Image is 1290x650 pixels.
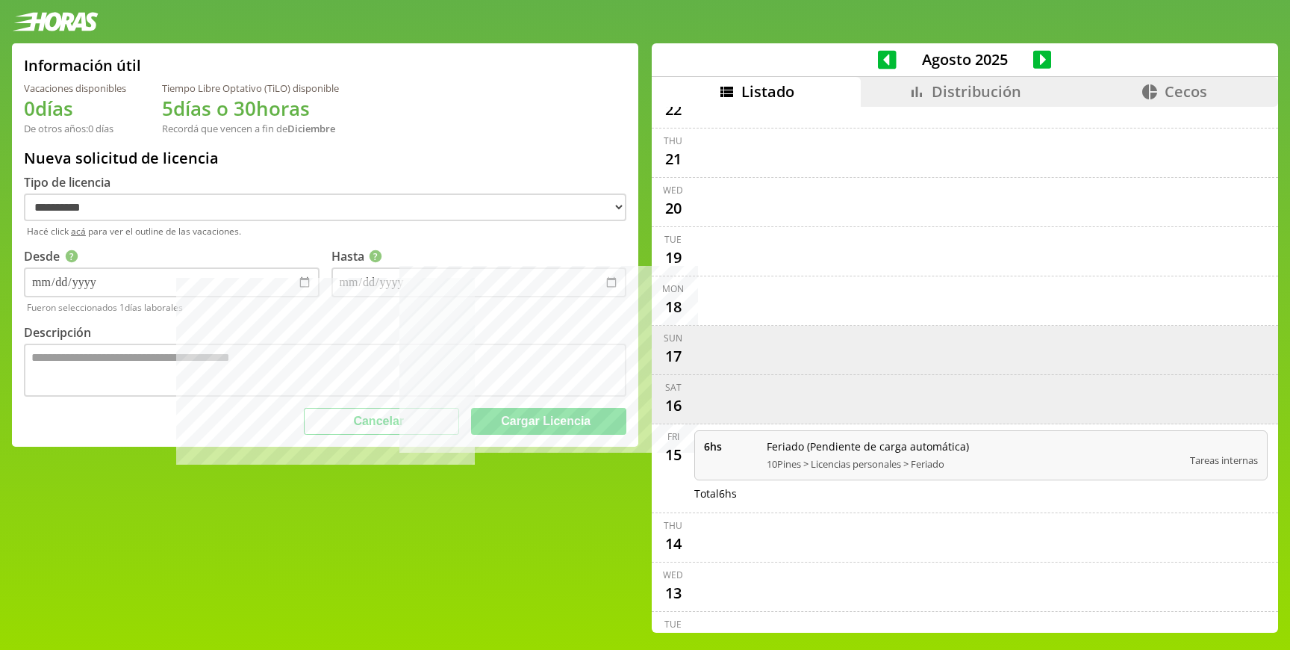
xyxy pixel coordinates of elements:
[287,122,335,135] b: Diciembre
[767,439,1180,454] span: Feriado (Pendiente de carga automática)
[71,225,86,238] a: acá
[66,250,78,263] span: ?
[24,95,126,122] h1: 0 días
[664,332,682,344] div: Sun
[664,233,682,246] div: Tue
[661,196,685,220] div: 20
[24,55,141,75] h2: Información útil
[661,147,685,171] div: 21
[652,107,1278,631] div: scrollable content
[119,301,125,314] span: 1
[661,246,685,270] div: 19
[704,439,756,454] span: 6 hs
[667,430,679,443] div: Fri
[304,408,459,435] button: Cancelar
[664,134,682,147] div: Thu
[664,519,682,532] div: Thu
[370,250,382,263] article: Más información
[471,408,626,435] button: Cargar Licencia
[24,148,626,168] h2: Nueva solicitud de licencia
[162,122,339,135] div: Recordá que vencen a fin de
[661,98,685,122] div: 22
[370,250,382,263] span: ?
[331,248,384,264] label: Hasta
[24,194,626,221] select: Tipo de licencia
[661,394,685,418] div: 16
[665,381,682,394] div: Sat
[24,324,626,341] div: Descripción
[1165,81,1207,102] span: Cecos
[24,81,126,95] div: Vacaciones disponibles
[767,457,1180,471] span: 10Pines > Licencias personales > Feriado
[661,443,685,467] div: 15
[694,486,1268,501] div: Total 6 hs
[662,282,684,295] div: Mon
[162,81,339,95] div: Tiempo Libre Optativo (TiLO) disponible
[741,81,794,102] span: Listado
[501,415,591,427] span: Cargar Licencia
[66,250,78,263] article: Más información
[661,581,685,605] div: 13
[24,344,626,397] textarea: Descripción
[932,81,1021,102] span: Distribución
[661,344,685,368] div: 17
[353,415,404,427] span: Cancelar
[663,569,683,581] div: Wed
[897,49,1033,69] span: Agosto 2025
[24,248,80,264] label: Desde
[661,532,685,556] div: 14
[27,225,626,238] span: Hacé click para ver el outline de las vacaciones.
[27,301,626,314] span: Fueron seleccionados días laborales
[12,12,99,31] img: logotipo
[661,295,685,319] div: 18
[663,184,683,196] div: Wed
[664,618,682,631] div: Tue
[24,122,126,135] div: De otros años: 0 días
[1190,454,1258,467] span: Tareas internas
[162,95,339,122] h1: 5 días o 30 horas
[24,174,626,191] div: Tipo de licencia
